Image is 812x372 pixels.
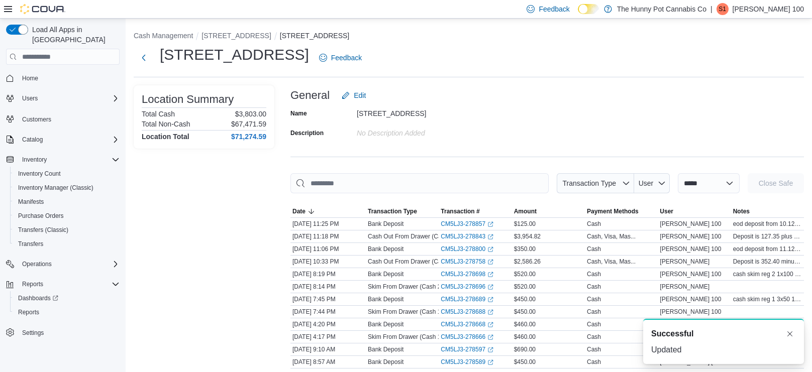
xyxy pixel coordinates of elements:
[235,110,266,118] p: $3,803.00
[18,184,93,192] span: Inventory Manager (Classic)
[539,4,569,14] span: Feedback
[660,308,721,316] span: [PERSON_NAME] 100
[290,205,366,217] button: Date
[639,179,654,187] span: User
[14,168,120,180] span: Inventory Count
[562,179,616,187] span: Transaction Type
[10,291,124,305] a: Dashboards
[487,347,493,353] svg: External link
[18,72,120,84] span: Home
[14,292,120,304] span: Dashboards
[231,120,266,128] p: $67,471.59
[617,3,706,15] p: The Hunny Pot Cannabis Co
[14,306,120,318] span: Reports
[368,345,403,353] p: Bank Deposit
[514,220,536,228] span: $125.00
[441,207,479,215] span: Transaction #
[14,182,120,194] span: Inventory Manager (Classic)
[2,71,124,85] button: Home
[28,25,120,45] span: Load All Apps in [GEOGRAPHIC_DATA]
[290,318,366,330] div: [DATE] 4:20 PM
[441,333,493,341] a: CM5LJ3-278666External link
[514,295,536,303] span: $450.00
[18,326,120,339] span: Settings
[18,198,44,206] span: Manifests
[142,110,175,118] h6: Total Cash
[587,207,639,215] span: Payment Methods
[731,205,804,217] button: Notes
[18,226,68,234] span: Transfers (Classic)
[14,196,48,208] a: Manifests
[134,32,193,40] button: Cash Management
[368,270,403,278] p: Bank Deposit
[441,295,493,303] a: CM5LJ3-278689External link
[368,232,455,240] p: Cash Out From Drawer (Cash 1)
[18,258,120,270] span: Operations
[10,237,124,251] button: Transfers
[587,358,601,366] div: Cash
[587,258,636,266] div: Cash, Visa, Mas...
[2,277,124,291] button: Reports
[18,92,120,104] span: Users
[354,90,366,100] span: Edit
[18,294,58,302] span: Dashboards
[18,170,61,178] span: Inventory Count
[18,258,56,270] button: Operations
[231,133,266,141] h4: $71,274.59
[142,120,190,128] h6: Total Non-Cash
[10,223,124,237] button: Transfers (Classic)
[368,245,403,253] p: Bank Deposit
[14,224,120,236] span: Transfers (Classic)
[368,308,443,316] p: Skim From Drawer (Cash 1)
[142,133,189,141] h4: Location Total
[439,205,512,217] button: Transaction #
[557,173,634,193] button: Transaction Type
[651,328,693,340] span: Successful
[10,181,124,195] button: Inventory Manager (Classic)
[290,218,366,230] div: [DATE] 11:25 PM
[290,256,366,268] div: [DATE] 10:33 PM
[368,220,403,228] p: Bank Deposit
[651,328,796,340] div: Notification
[331,53,362,63] span: Feedback
[292,207,306,215] span: Date
[514,358,536,366] span: $450.00
[14,210,120,222] span: Purchase Orders
[290,89,330,101] h3: General
[142,93,234,105] h3: Location Summary
[733,295,802,303] span: cash skim reg 1 3x50 15x20
[290,281,366,293] div: [DATE] 8:14 PM
[18,154,120,166] span: Inventory
[587,232,636,240] div: Cash, Visa, Mas...
[290,268,366,280] div: [DATE] 8:19 PM
[18,212,64,220] span: Purchase Orders
[2,257,124,271] button: Operations
[14,210,68,222] a: Purchase Orders
[290,129,324,137] label: Description
[338,85,370,105] button: Edit
[18,278,47,290] button: Reports
[315,48,366,68] a: Feedback
[733,3,804,15] p: [PERSON_NAME] 100
[368,207,417,215] span: Transaction Type
[514,333,536,341] span: $460.00
[290,356,366,368] div: [DATE] 8:57 AM
[357,105,491,117] div: [STREET_ADDRESS]
[18,134,47,146] button: Catalog
[487,259,493,265] svg: External link
[368,283,443,291] p: Skim From Drawer (Cash 2)
[587,283,601,291] div: Cash
[441,283,493,291] a: CM5LJ3-278696External link
[22,136,43,144] span: Catalog
[18,92,42,104] button: Users
[368,258,455,266] p: Cash Out From Drawer (Cash 2)
[748,173,804,193] button: Close Safe
[487,322,493,328] svg: External link
[290,109,307,117] label: Name
[134,31,804,43] nav: An example of EuiBreadcrumbs
[201,32,271,40] button: [STREET_ADDRESS]
[441,308,493,316] a: CM5LJ3-278688External link
[658,205,731,217] button: User
[20,4,65,14] img: Cova
[587,295,601,303] div: Cash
